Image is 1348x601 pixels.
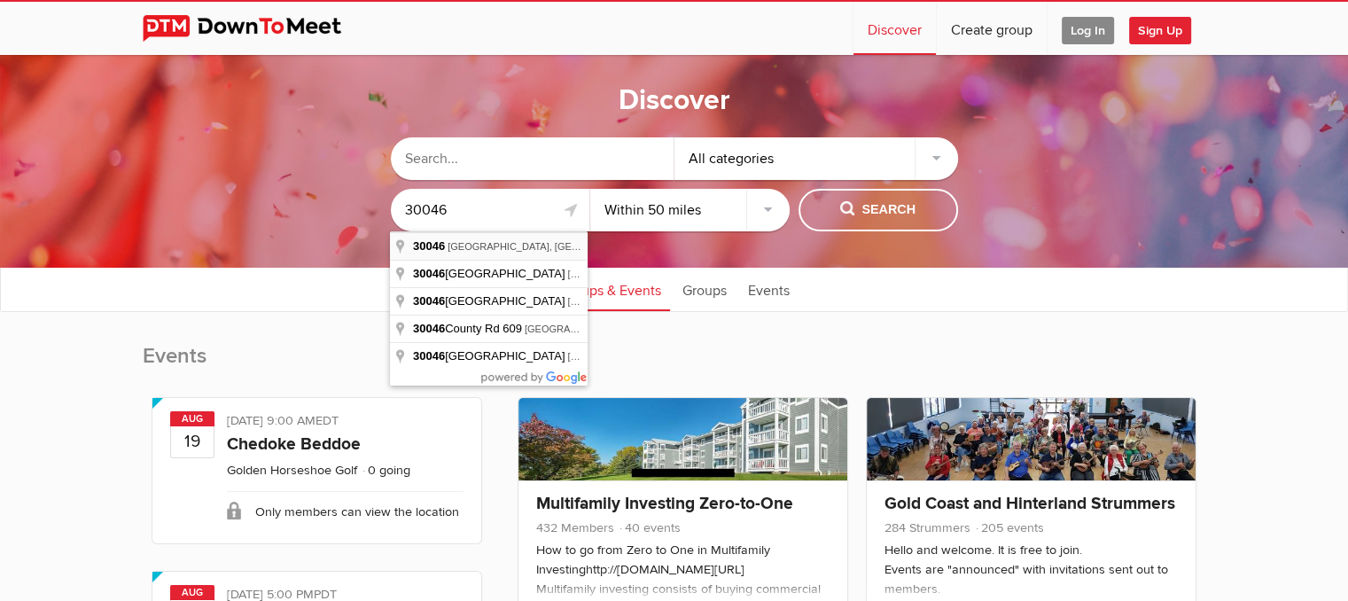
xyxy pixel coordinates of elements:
span: [GEOGRAPHIC_DATA] [413,349,567,363]
span: [GEOGRAPHIC_DATA], [GEOGRAPHIC_DATA], [GEOGRAPHIC_DATA] [567,351,883,362]
span: [GEOGRAPHIC_DATA], [GEOGRAPHIC_DATA], [GEOGRAPHIC_DATA] [567,269,883,279]
span: America/Toronto [316,413,339,428]
div: All categories [674,137,958,180]
input: Location or ZIP-Code [391,189,590,231]
a: Multifamily Investing Zero-to-One [536,493,793,514]
h1: Discover [619,82,730,120]
span: Search [840,200,916,220]
b: 19 [171,425,214,457]
div: Only members can view the location [227,491,464,531]
a: Golden Horseshoe Golf [227,463,357,478]
button: Search [799,189,958,231]
span: 30046 [413,294,445,308]
span: 432 Members [536,520,614,535]
span: [GEOGRAPHIC_DATA], [GEOGRAPHIC_DATA], [GEOGRAPHIC_DATA] [448,241,763,252]
a: Groups [674,267,736,311]
span: 30046 [413,322,445,335]
div: [DATE] 9:00 AM [227,411,464,434]
h2: Groups [509,342,1206,388]
a: Log In [1048,2,1128,55]
a: Sign Up [1129,2,1205,55]
a: Gold Coast and Hinterland Strummers [884,493,1175,514]
span: Aug [170,411,214,426]
h2: Events [143,342,491,388]
span: 30046 [413,349,445,363]
span: 205 events [974,520,1044,535]
span: County Rd 609 [413,322,525,335]
input: Search... [391,137,674,180]
span: 284 Strummers [884,520,970,535]
li: 0 going [361,463,410,478]
a: Chedoke Beddoe [227,433,361,455]
span: Aug [170,585,214,600]
a: Groups & Events [550,267,670,311]
span: Log In [1062,17,1114,44]
span: 30046 [413,267,445,280]
img: DownToMeet [143,15,369,42]
a: Events [739,267,799,311]
span: [GEOGRAPHIC_DATA], [GEOGRAPHIC_DATA], [GEOGRAPHIC_DATA] [525,324,840,334]
span: 30046 [413,239,445,253]
span: [GEOGRAPHIC_DATA], [GEOGRAPHIC_DATA], [GEOGRAPHIC_DATA] [567,296,883,307]
span: [GEOGRAPHIC_DATA] [413,267,567,280]
a: Create group [937,2,1047,55]
span: Sign Up [1129,17,1191,44]
a: Discover [853,2,936,55]
span: [GEOGRAPHIC_DATA] [413,294,567,308]
span: 40 events [618,520,681,535]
